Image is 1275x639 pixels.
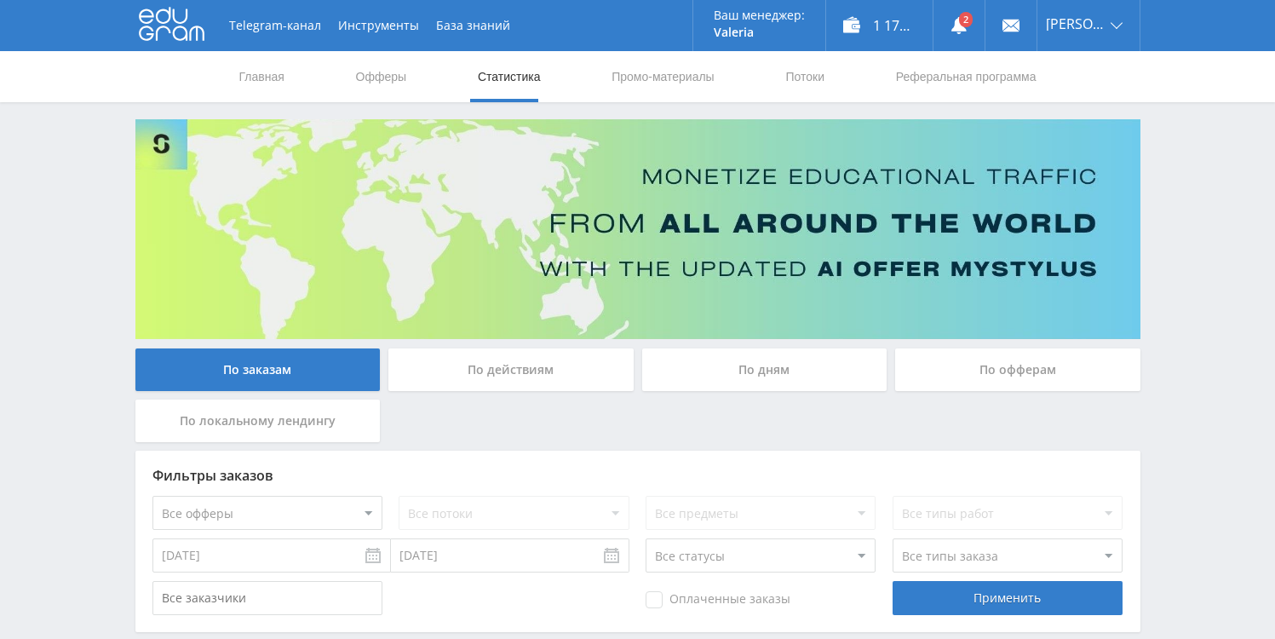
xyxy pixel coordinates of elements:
[1046,17,1106,31] span: [PERSON_NAME]
[135,348,381,391] div: По заказам
[610,51,715,102] a: Промо-материалы
[714,9,805,22] p: Ваш менеджер:
[388,348,634,391] div: По действиям
[238,51,286,102] a: Главная
[642,348,887,391] div: По дням
[894,51,1038,102] a: Реферальная программа
[646,591,790,608] span: Оплаченные заказы
[784,51,826,102] a: Потоки
[152,468,1123,483] div: Фильтры заказов
[135,119,1140,339] img: Banner
[893,581,1123,615] div: Применить
[135,400,381,442] div: По локальному лендингу
[895,348,1140,391] div: По офферам
[354,51,409,102] a: Офферы
[476,51,543,102] a: Статистика
[714,26,805,39] p: Valeria
[152,581,382,615] input: Все заказчики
